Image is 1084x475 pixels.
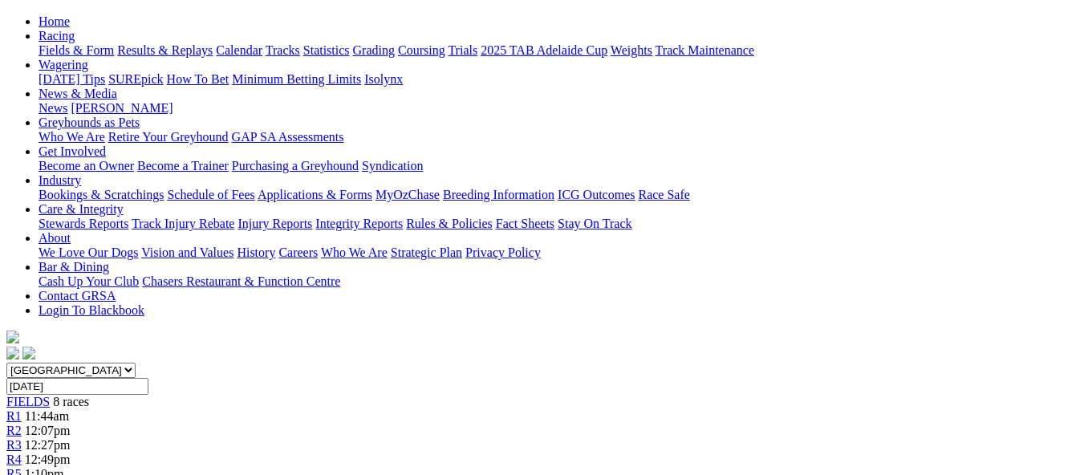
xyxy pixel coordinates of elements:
[39,87,117,100] a: News & Media
[39,202,124,216] a: Care & Integrity
[25,424,71,437] span: 12:07pm
[6,378,148,395] input: Select date
[39,130,1078,144] div: Greyhounds as Pets
[39,43,114,57] a: Fields & Form
[558,217,631,230] a: Stay On Track
[167,72,229,86] a: How To Bet
[39,303,144,317] a: Login To Blackbook
[6,453,22,466] a: R4
[39,144,106,158] a: Get Involved
[39,72,105,86] a: [DATE] Tips
[39,260,109,274] a: Bar & Dining
[232,72,361,86] a: Minimum Betting Limits
[108,130,229,144] a: Retire Your Greyhound
[6,438,22,452] a: R3
[258,188,372,201] a: Applications & Forms
[39,274,139,288] a: Cash Up Your Club
[39,130,105,144] a: Who We Are
[117,43,213,57] a: Results & Replays
[238,217,312,230] a: Injury Reports
[303,43,350,57] a: Statistics
[39,58,88,71] a: Wagering
[141,246,233,259] a: Vision and Values
[321,246,388,259] a: Who We Are
[39,246,1078,260] div: About
[465,246,541,259] a: Privacy Policy
[39,72,1078,87] div: Wagering
[6,395,50,408] a: FIELDS
[638,188,689,201] a: Race Safe
[353,43,395,57] a: Grading
[39,274,1078,289] div: Bar & Dining
[448,43,477,57] a: Trials
[237,246,275,259] a: History
[278,246,318,259] a: Careers
[216,43,262,57] a: Calendar
[6,347,19,359] img: facebook.svg
[443,188,554,201] a: Breeding Information
[496,217,554,230] a: Fact Sheets
[39,173,81,187] a: Industry
[232,130,344,144] a: GAP SA Assessments
[558,188,635,201] a: ICG Outcomes
[315,217,403,230] a: Integrity Reports
[611,43,652,57] a: Weights
[39,14,70,28] a: Home
[39,289,116,302] a: Contact GRSA
[39,159,134,173] a: Become an Owner
[6,331,19,343] img: logo-grsa-white.png
[6,424,22,437] a: R2
[132,217,234,230] a: Track Injury Rebate
[39,101,1078,116] div: News & Media
[39,231,71,245] a: About
[108,72,163,86] a: SUREpick
[39,43,1078,58] div: Racing
[53,395,89,408] span: 8 races
[39,159,1078,173] div: Get Involved
[39,101,67,115] a: News
[39,246,138,259] a: We Love Our Dogs
[656,43,754,57] a: Track Maintenance
[167,188,254,201] a: Schedule of Fees
[25,453,71,466] span: 12:49pm
[406,217,493,230] a: Rules & Policies
[71,101,173,115] a: [PERSON_NAME]
[25,409,69,423] span: 11:44am
[232,159,359,173] a: Purchasing a Greyhound
[362,159,423,173] a: Syndication
[22,347,35,359] img: twitter.svg
[39,116,140,129] a: Greyhounds as Pets
[391,246,462,259] a: Strategic Plan
[481,43,607,57] a: 2025 TAB Adelaide Cup
[6,409,22,423] a: R1
[39,29,75,43] a: Racing
[39,217,1078,231] div: Care & Integrity
[364,72,403,86] a: Isolynx
[398,43,445,57] a: Coursing
[137,159,229,173] a: Become a Trainer
[39,188,164,201] a: Bookings & Scratchings
[39,217,128,230] a: Stewards Reports
[39,188,1078,202] div: Industry
[376,188,440,201] a: MyOzChase
[266,43,300,57] a: Tracks
[142,274,340,288] a: Chasers Restaurant & Function Centre
[25,438,71,452] span: 12:27pm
